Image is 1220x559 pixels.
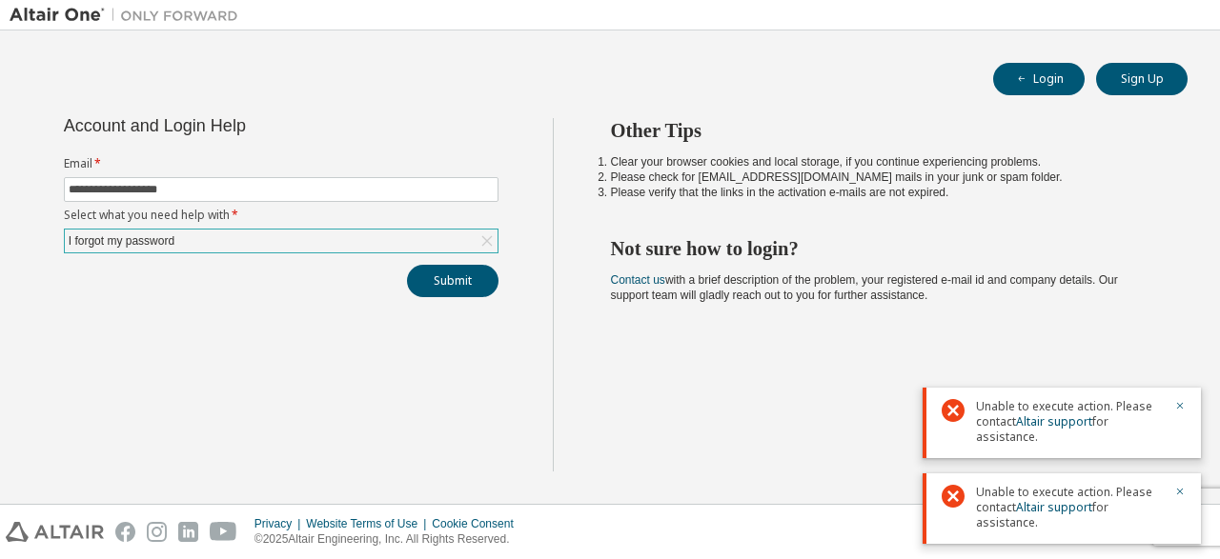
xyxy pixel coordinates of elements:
div: Account and Login Help [64,118,412,133]
span: Unable to execute action. Please contact for assistance. [976,485,1163,530]
a: Altair support [1016,499,1092,515]
button: Login [993,63,1085,95]
div: I forgot my password [66,230,177,251]
button: Sign Up [1096,63,1188,95]
li: Please verify that the links in the activation e-mails are not expired. [611,185,1154,200]
button: Submit [407,265,498,297]
img: linkedin.svg [178,522,198,542]
img: Altair One [10,6,248,25]
li: Clear your browser cookies and local storage, if you continue experiencing problems. [611,154,1154,170]
div: I forgot my password [65,230,498,252]
label: Email [64,156,498,171]
div: Privacy [254,516,306,531]
a: Contact us [611,273,665,287]
p: © 2025 Altair Engineering, Inc. All Rights Reserved. [254,531,525,548]
img: instagram.svg [147,522,167,542]
h2: Other Tips [611,118,1154,143]
h2: Not sure how to login? [611,236,1154,261]
label: Select what you need help with [64,208,498,223]
div: Website Terms of Use [306,516,432,531]
div: Cookie Consent [432,516,524,531]
a: Altair support [1016,413,1092,429]
img: facebook.svg [115,522,135,542]
img: altair_logo.svg [6,522,104,542]
li: Please check for [EMAIL_ADDRESS][DOMAIN_NAME] mails in your junk or spam folder. [611,170,1154,185]
img: youtube.svg [210,522,237,542]
span: with a brief description of the problem, your registered e-mail id and company details. Our suppo... [611,273,1118,302]
span: Unable to execute action. Please contact for assistance. [976,399,1163,445]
